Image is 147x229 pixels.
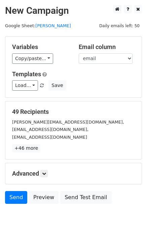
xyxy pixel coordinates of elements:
[35,23,71,28] a: [PERSON_NAME]
[29,191,59,204] a: Preview
[12,108,135,116] h5: 49 Recipients
[5,23,71,28] small: Google Sheet:
[12,170,135,177] h5: Advanced
[12,120,124,125] small: [PERSON_NAME][EMAIL_ADDRESS][DOMAIN_NAME],
[12,135,87,140] small: [EMAIL_ADDRESS][DOMAIN_NAME]
[48,80,66,91] button: Save
[12,144,40,152] a: +46 more
[79,43,135,51] h5: Email column
[97,22,142,30] span: Daily emails left: 50
[60,191,111,204] a: Send Test Email
[12,43,69,51] h5: Variables
[113,197,147,229] iframe: Chat Widget
[12,53,53,64] a: Copy/paste...
[12,71,41,78] a: Templates
[5,5,142,16] h2: New Campaign
[12,127,88,132] small: [EMAIL_ADDRESS][DOMAIN_NAME],
[12,80,38,91] a: Load...
[5,191,27,204] a: Send
[97,23,142,28] a: Daily emails left: 50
